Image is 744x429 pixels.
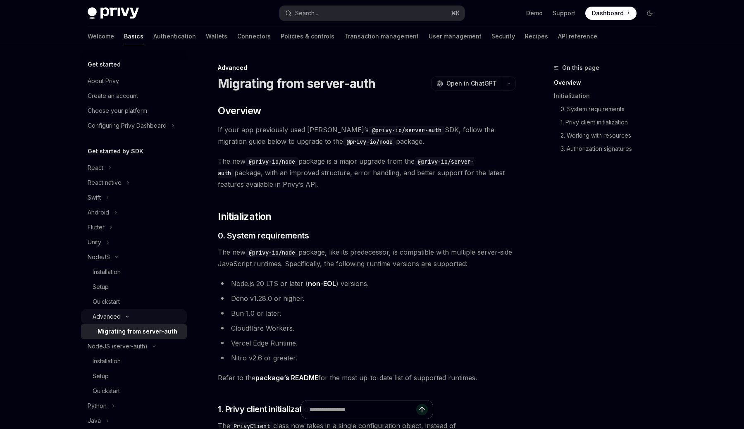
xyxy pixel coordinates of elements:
span: ⌘ K [451,10,460,17]
div: Quickstart [93,386,120,396]
a: API reference [558,26,597,46]
span: 0. System requirements [218,230,309,241]
a: Setup [81,279,187,294]
a: Basics [124,26,143,46]
div: Installation [93,356,121,366]
a: Policies & controls [281,26,334,46]
button: Open in ChatGPT [431,76,502,91]
a: Overview [554,76,663,89]
a: Security [491,26,515,46]
div: React native [88,178,122,188]
div: Swift [88,193,101,203]
div: Setup [93,282,109,292]
a: Installation [81,354,187,369]
li: Cloudflare Workers. [218,322,516,334]
span: On this page [562,63,599,73]
h5: Get started by SDK [88,146,143,156]
a: package’s README [255,374,318,382]
img: dark logo [88,7,139,19]
a: 3. Authorization signatures [560,142,663,155]
a: Demo [526,9,543,17]
h5: Get started [88,60,121,69]
a: Authentication [153,26,196,46]
span: The new package, like its predecessor, is compatible with multiple server-side JavaScript runtime... [218,246,516,269]
button: Search...⌘K [279,6,465,21]
div: Flutter [88,222,105,232]
a: Quickstart [81,384,187,398]
div: NodeJS (server-auth) [88,341,148,351]
a: About Privy [81,74,187,88]
div: Android [88,207,109,217]
span: Open in ChatGPT [446,79,497,88]
div: Python [88,401,107,411]
code: @privy-io/node [246,248,298,257]
a: Migrating from server-auth [81,324,187,339]
span: If your app previously used [PERSON_NAME]’s SDK, follow the migration guide below to upgrade to t... [218,124,516,147]
div: Migrating from server-auth [98,327,177,336]
div: Installation [93,267,121,277]
button: Toggle dark mode [643,7,656,20]
a: Quickstart [81,294,187,309]
div: Quickstart [93,297,120,307]
div: React [88,163,103,173]
div: Java [88,416,101,426]
a: User management [429,26,482,46]
button: Send message [416,404,428,415]
li: Nitro v2.6 or greater. [218,352,516,364]
a: Recipes [525,26,548,46]
div: About Privy [88,76,119,86]
li: Bun 1.0 or later. [218,307,516,319]
a: Setup [81,369,187,384]
a: Support [553,9,575,17]
a: Dashboard [585,7,637,20]
code: @privy-io/node [246,157,298,166]
div: Configuring Privy Dashboard [88,121,167,131]
a: 1. Privy client initialization [560,116,663,129]
a: Create an account [81,88,187,103]
a: Initialization [554,89,663,102]
span: Initialization [218,210,272,223]
span: Dashboard [592,9,624,17]
a: non-EOL [308,279,336,288]
div: Setup [93,371,109,381]
span: Refer to the for the most up-to-date list of supported runtimes. [218,372,516,384]
span: Overview [218,104,261,117]
li: Vercel Edge Runtime. [218,337,516,349]
li: Node.js 20 LTS or later ( ) versions. [218,278,516,289]
a: Wallets [206,26,227,46]
div: Unity [88,237,101,247]
span: The new package is a major upgrade from the package, with an improved structure, error handling, ... [218,155,516,190]
div: Choose your platform [88,106,147,116]
code: @privy-io/node [343,137,396,146]
a: Connectors [237,26,271,46]
code: @privy-io/server-auth [369,126,445,135]
div: Create an account [88,91,138,101]
h1: Migrating from server-auth [218,76,376,91]
a: Choose your platform [81,103,187,118]
a: 2. Working with resources [560,129,663,142]
a: Installation [81,265,187,279]
div: Search... [295,8,318,18]
li: Deno v1.28.0 or higher. [218,293,516,304]
a: Welcome [88,26,114,46]
div: Advanced [218,64,516,72]
a: Transaction management [344,26,419,46]
a: 0. System requirements [560,102,663,116]
div: NodeJS [88,252,110,262]
div: Advanced [93,312,121,322]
